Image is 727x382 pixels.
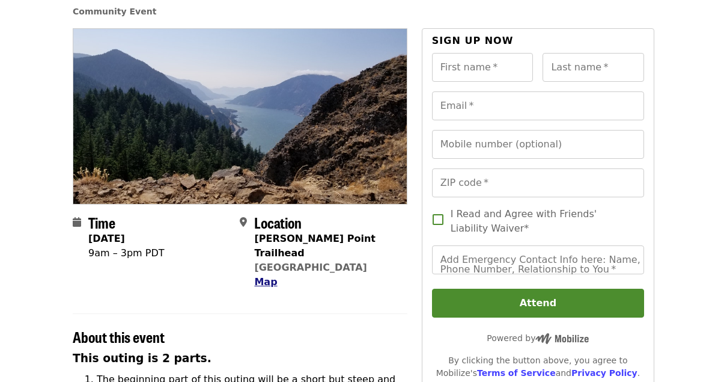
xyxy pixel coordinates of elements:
img: Hiking Through History Near Hood River - 2 PART HIKE & WALK OUTING organized by Friends Of The Co... [73,29,407,203]
button: Map [254,275,277,289]
input: ZIP code [432,168,644,197]
h3: This outing is 2 parts. [73,350,407,367]
input: First name [432,53,534,82]
span: Map [254,276,277,288]
i: calendar icon [73,217,81,228]
strong: [DATE] [88,233,125,244]
div: 9am – 3pm PDT [88,246,165,260]
button: Attend [432,289,644,318]
a: [GEOGRAPHIC_DATA] [254,262,367,273]
span: About this event [73,326,165,347]
a: Community Event [73,7,156,16]
span: Sign up now [432,35,514,46]
span: Location [254,212,302,233]
strong: [PERSON_NAME] Point Trailhead [254,233,376,259]
a: Terms of Service [477,368,556,378]
img: Powered by Mobilize [535,333,589,344]
input: Last name [543,53,644,82]
span: Powered by [487,333,589,343]
span: Time [88,212,115,233]
i: map-marker-alt icon [240,217,247,228]
span: I Read and Agree with Friends' Liability Waiver* [451,207,634,236]
input: Email [432,91,644,120]
input: Add Emergency Contact Info here: Name, Phone Number, Relationship to You [432,245,644,274]
a: Privacy Policy [571,368,637,378]
input: Mobile number (optional) [432,130,644,159]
